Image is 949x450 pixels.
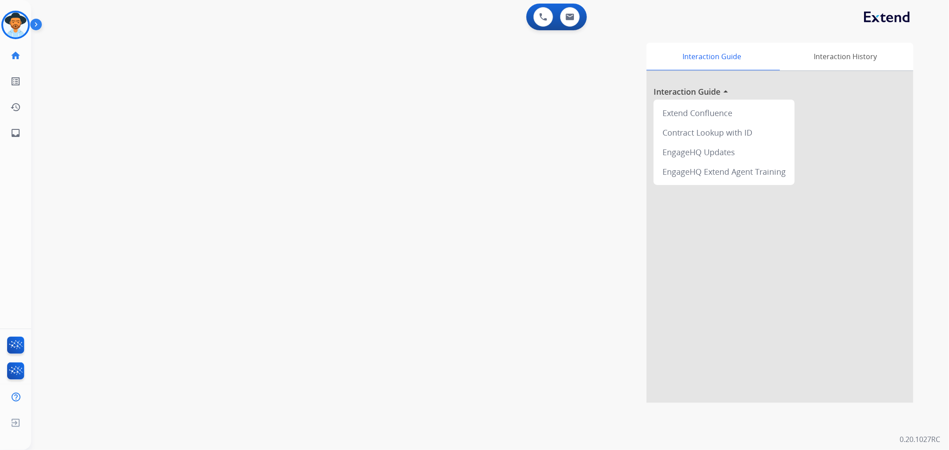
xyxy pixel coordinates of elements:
div: Contract Lookup with ID [657,123,791,142]
img: avatar [3,12,28,37]
div: EngageHQ Extend Agent Training [657,162,791,181]
mat-icon: list_alt [10,76,21,87]
div: Interaction History [778,43,913,70]
mat-icon: inbox [10,128,21,138]
mat-icon: home [10,50,21,61]
p: 0.20.1027RC [900,434,940,445]
div: Extend Confluence [657,103,791,123]
div: Interaction Guide [646,43,778,70]
mat-icon: history [10,102,21,112]
div: EngageHQ Updates [657,142,791,162]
